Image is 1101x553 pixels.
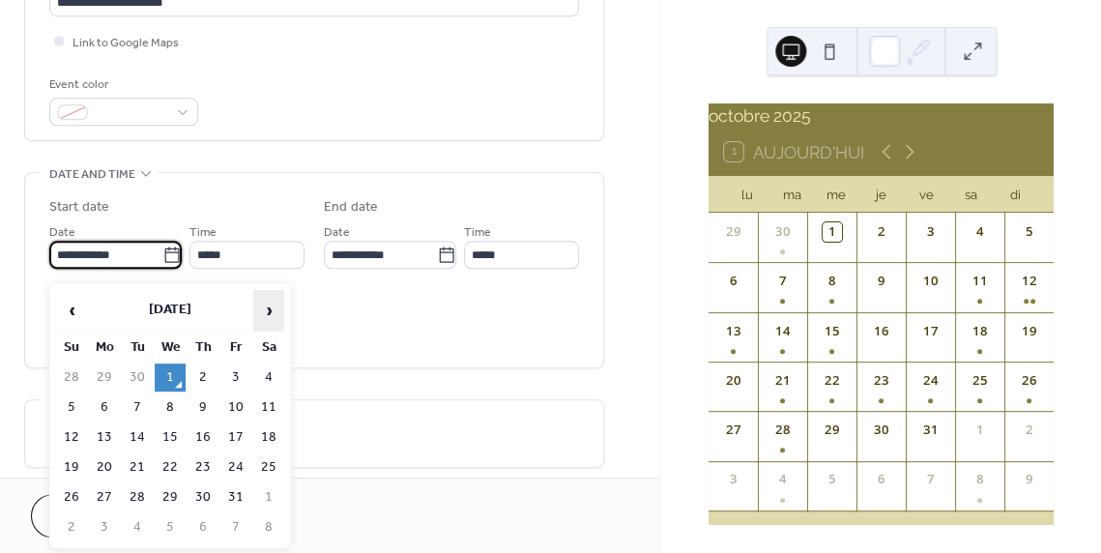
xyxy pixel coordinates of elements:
[253,393,284,422] td: 11
[921,322,941,341] div: 17
[188,393,218,422] td: 9
[814,176,858,213] div: me
[971,371,990,391] div: 25
[1020,272,1039,291] div: 12
[823,322,842,341] div: 15
[188,334,218,362] th: Th
[773,470,793,489] div: 4
[773,371,793,391] div: 21
[1020,222,1039,242] div: 5
[56,513,87,541] td: 2
[709,103,1054,129] div: octobre 2025
[971,470,990,489] div: 8
[155,364,186,392] td: 1
[56,364,87,392] td: 28
[253,453,284,481] td: 25
[464,222,491,243] span: Time
[724,322,743,341] div: 13
[921,272,941,291] div: 10
[254,291,283,330] span: ›
[823,222,842,242] div: 1
[253,513,284,541] td: 8
[253,364,284,392] td: 4
[253,334,284,362] th: Sa
[971,322,990,341] div: 18
[89,483,120,511] td: 27
[89,290,251,332] th: [DATE]
[122,393,153,422] td: 7
[773,272,793,291] div: 7
[724,371,743,391] div: 20
[89,393,120,422] td: 6
[823,470,842,489] div: 5
[921,371,941,391] div: 24
[49,164,135,185] span: Date and time
[220,483,251,511] td: 31
[253,423,284,451] td: 18
[773,222,793,242] div: 30
[1020,322,1039,341] div: 19
[253,483,284,511] td: 1
[948,176,993,213] div: sa
[122,423,153,451] td: 14
[859,176,904,213] div: je
[56,423,87,451] td: 12
[724,176,768,213] div: lu
[220,423,251,451] td: 17
[188,513,218,541] td: 6
[89,334,120,362] th: Mo
[188,423,218,451] td: 16
[155,423,186,451] td: 15
[994,176,1038,213] div: di
[904,176,948,213] div: ve
[31,494,150,538] button: Cancel
[921,421,941,440] div: 31
[122,453,153,481] td: 21
[872,322,891,341] div: 16
[89,513,120,541] td: 3
[872,272,891,291] div: 9
[49,74,194,95] div: Event color
[57,291,86,330] span: ‹
[155,453,186,481] td: 22
[188,453,218,481] td: 23
[220,513,251,541] td: 7
[122,513,153,541] td: 4
[724,421,743,440] div: 27
[49,197,109,218] div: Start date
[220,334,251,362] th: Fr
[122,483,153,511] td: 28
[773,322,793,341] div: 14
[220,364,251,392] td: 3
[324,222,350,243] span: Date
[155,483,186,511] td: 29
[155,393,186,422] td: 8
[1020,470,1039,489] div: 9
[724,470,743,489] div: 3
[220,393,251,422] td: 10
[724,272,743,291] div: 6
[72,33,179,53] span: Link to Google Maps
[324,197,378,218] div: End date
[971,222,990,242] div: 4
[971,272,990,291] div: 11
[188,483,218,511] td: 30
[155,334,186,362] th: We
[49,222,75,243] span: Date
[823,371,842,391] div: 22
[56,393,87,422] td: 5
[56,453,87,481] td: 19
[823,272,842,291] div: 8
[89,453,120,481] td: 20
[921,222,941,242] div: 3
[872,421,891,440] div: 30
[773,421,793,440] div: 28
[56,334,87,362] th: Su
[1020,421,1039,440] div: 2
[823,421,842,440] div: 29
[122,364,153,392] td: 30
[872,470,891,489] div: 6
[724,222,743,242] div: 29
[971,421,990,440] div: 1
